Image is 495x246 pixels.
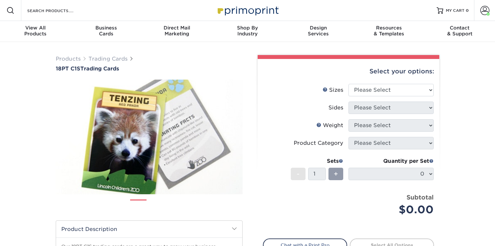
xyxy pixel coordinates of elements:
[328,104,343,112] div: Sides
[466,8,469,13] span: 0
[71,25,142,31] span: Business
[354,25,425,31] span: Resources
[56,56,81,62] a: Products
[56,221,242,237] h2: Product Description
[353,202,434,218] div: $0.00
[297,169,300,179] span: -
[263,59,434,84] div: Select your options:
[130,197,147,214] img: Trading Cards 01
[283,21,354,42] a: DesignServices
[71,21,142,42] a: BusinessCards
[424,25,495,31] span: Contact
[283,25,354,37] div: Services
[424,21,495,42] a: Contact& Support
[348,157,434,165] div: Quantity per Set
[56,72,243,201] img: 18PT C1S 01
[71,25,142,37] div: Cards
[56,66,80,72] span: 18PT C1S
[316,122,343,129] div: Weight
[212,25,283,31] span: Shop By
[27,7,90,14] input: SEARCH PRODUCTS.....
[141,25,212,37] div: Marketing
[424,25,495,37] div: & Support
[141,25,212,31] span: Direct Mail
[323,86,343,94] div: Sizes
[89,56,128,62] a: Trading Cards
[56,66,243,72] a: 18PT C1STrading Cards
[141,21,212,42] a: Direct MailMarketing
[446,8,465,13] span: MY CART
[56,66,243,72] h1: Trading Cards
[283,25,354,31] span: Design
[291,157,343,165] div: Sets
[212,25,283,37] div: Industry
[334,169,338,179] span: +
[294,139,343,147] div: Product Category
[152,197,168,213] img: Trading Cards 02
[212,21,283,42] a: Shop ByIndustry
[354,25,425,37] div: & Templates
[406,194,434,201] strong: Subtotal
[215,3,280,17] img: Primoprint
[354,21,425,42] a: Resources& Templates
